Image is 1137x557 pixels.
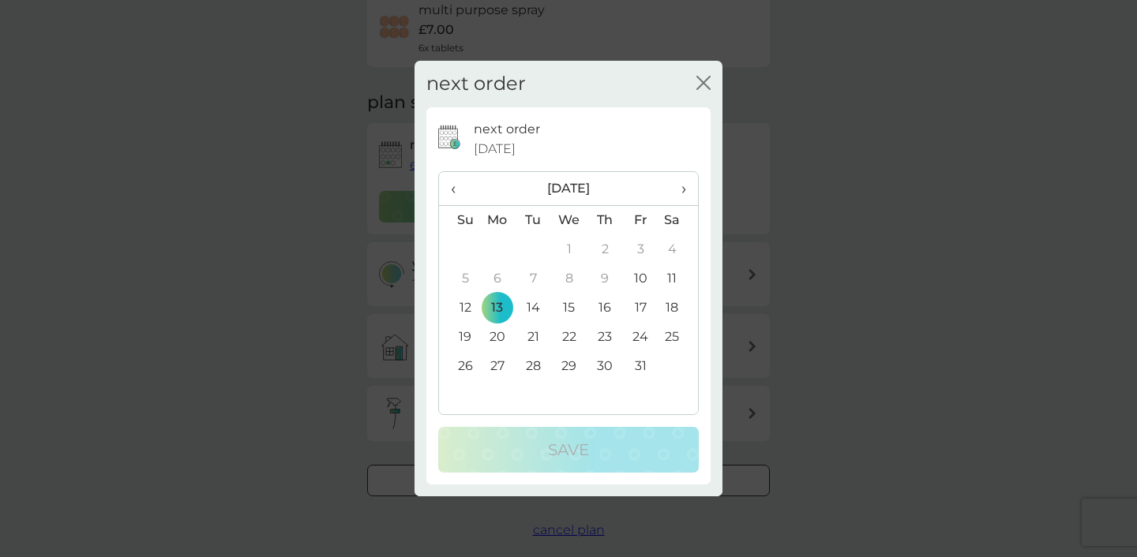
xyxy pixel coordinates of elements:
[659,264,698,293] td: 11
[548,437,589,462] p: Save
[451,172,467,205] span: ‹
[551,205,587,235] th: We
[516,293,551,323] td: 14
[623,352,659,381] td: 31
[426,73,526,95] h2: next order
[587,293,623,323] td: 16
[587,264,623,293] td: 9
[659,235,698,264] td: 4
[659,205,698,235] th: Sa
[551,293,587,323] td: 15
[623,264,659,293] td: 10
[479,323,516,352] td: 20
[474,119,540,140] p: next order
[696,76,711,92] button: close
[623,293,659,323] td: 17
[479,172,659,206] th: [DATE]
[439,264,479,293] td: 5
[659,323,698,352] td: 25
[516,352,551,381] td: 28
[623,235,659,264] td: 3
[551,235,587,264] td: 1
[516,264,551,293] td: 7
[439,293,479,323] td: 12
[587,323,623,352] td: 23
[479,264,516,293] td: 6
[623,323,659,352] td: 24
[516,205,551,235] th: Tu
[551,323,587,352] td: 22
[587,352,623,381] td: 30
[516,323,551,352] td: 21
[479,293,516,323] td: 13
[659,293,698,323] td: 18
[479,205,516,235] th: Mo
[439,323,479,352] td: 19
[438,427,699,473] button: Save
[474,139,516,159] span: [DATE]
[439,205,479,235] th: Su
[623,205,659,235] th: Fr
[551,352,587,381] td: 29
[439,352,479,381] td: 26
[670,172,686,205] span: ›
[479,352,516,381] td: 27
[587,235,623,264] td: 2
[551,264,587,293] td: 8
[587,205,623,235] th: Th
